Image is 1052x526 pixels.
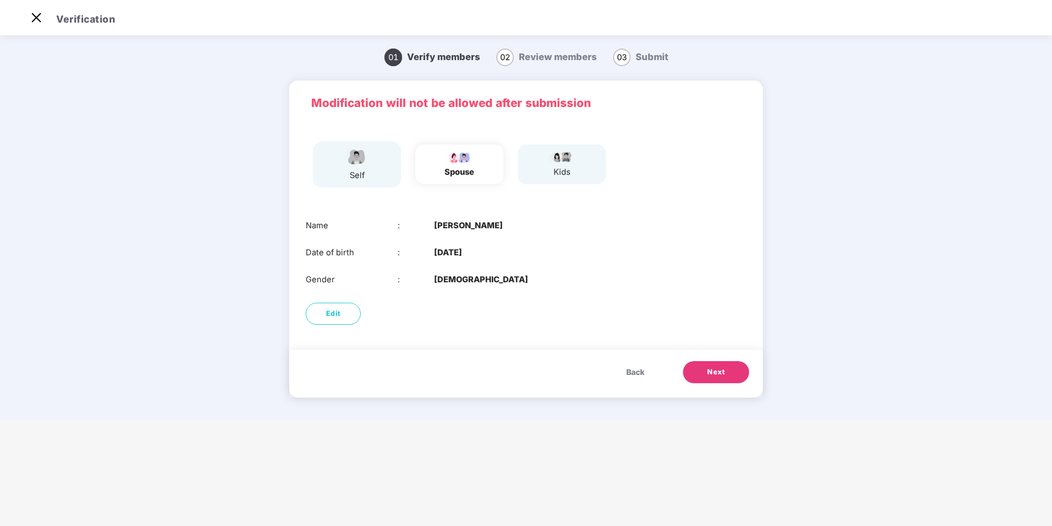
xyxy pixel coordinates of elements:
span: Verify members [407,51,480,62]
button: Edit [306,303,361,325]
div: : [398,219,435,232]
span: Edit [326,308,341,319]
p: Modification will not be allowed after submission [311,94,741,112]
button: Back [615,361,655,383]
span: 03 [613,49,631,66]
b: [DEMOGRAPHIC_DATA] [434,273,528,286]
div: Name [306,219,398,232]
div: Date of birth [306,246,398,259]
div: kids [548,166,576,179]
div: self [343,169,371,182]
span: Submit [636,51,668,62]
b: [PERSON_NAME] [434,219,503,232]
span: 02 [496,49,514,66]
span: Review members [519,51,597,62]
div: : [398,273,435,286]
img: svg+xml;base64,PHN2ZyB4bWxucz0iaHR0cDovL3d3dy53My5vcmcvMjAwMC9zdmciIHdpZHRoPSI5Ny44OTciIGhlaWdodD... [446,150,473,163]
span: Next [707,367,725,378]
span: 01 [384,49,402,66]
img: svg+xml;base64,PHN2ZyB4bWxucz0iaHR0cDovL3d3dy53My5vcmcvMjAwMC9zdmciIHdpZHRoPSI3OS4wMzciIGhlaWdodD... [548,150,576,163]
div: Gender [306,273,398,286]
button: Next [683,361,749,383]
div: : [398,246,435,259]
b: [DATE] [434,246,462,259]
span: Back [626,366,644,378]
img: svg+xml;base64,PHN2ZyBpZD0iRW1wbG95ZWVfbWFsZSIgeG1sbnM9Imh0dHA6Ly93d3cudzMub3JnLzIwMDAvc3ZnIiB3aW... [343,147,371,167]
div: spouse [444,166,474,179]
